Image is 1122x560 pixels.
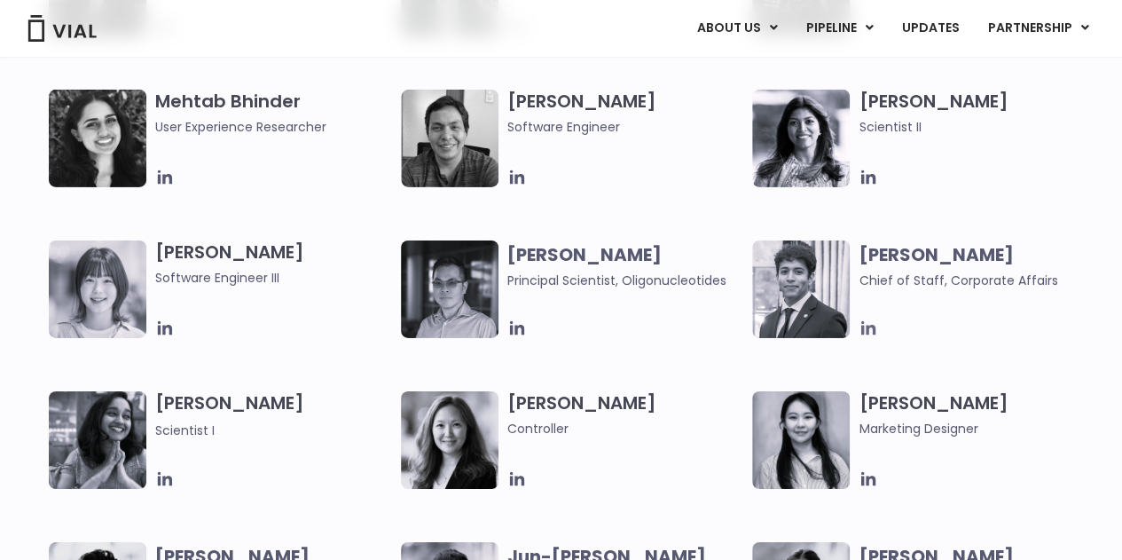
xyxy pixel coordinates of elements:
[792,13,887,43] a: PIPELINEMenu Toggle
[155,241,392,288] h3: [PERSON_NAME]
[859,117,1095,137] span: Scientist II
[859,391,1095,438] h3: [PERSON_NAME]
[507,419,744,438] span: Controller
[507,391,744,438] h3: [PERSON_NAME]
[888,13,973,43] a: UPDATES
[507,242,662,267] b: [PERSON_NAME]
[859,90,1095,137] h3: [PERSON_NAME]
[752,391,850,489] img: Smiling woman named Yousun
[401,90,498,187] img: A black and white photo of a man smiling, holding a vial.
[507,272,726,289] span: Principal Scientist, Oligonucleotides
[401,241,498,338] img: Headshot of smiling of smiling man named Wei-Sheng
[155,90,392,137] h3: Mehtab Bhinder
[507,117,744,137] span: Software Engineer
[974,13,1103,43] a: PARTNERSHIPMenu Toggle
[155,422,215,439] span: Scientist I
[859,272,1057,289] span: Chief of Staff, Corporate Affairs
[155,268,392,288] span: Software Engineer III
[49,241,146,338] img: Tina
[401,391,498,489] img: Image of smiling woman named Aleina
[155,117,392,137] span: User Experience Researcher
[859,242,1013,267] b: [PERSON_NAME]
[683,13,791,43] a: ABOUT USMenu Toggle
[752,90,850,187] img: Image of woman named Ritu smiling
[49,90,146,187] img: Mehtab Bhinder
[507,90,744,137] h3: [PERSON_NAME]
[49,391,146,489] img: Headshot of smiling woman named Sneha
[859,419,1095,438] span: Marketing Designer
[155,391,392,440] h3: [PERSON_NAME]
[27,15,98,42] img: Vial Logo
